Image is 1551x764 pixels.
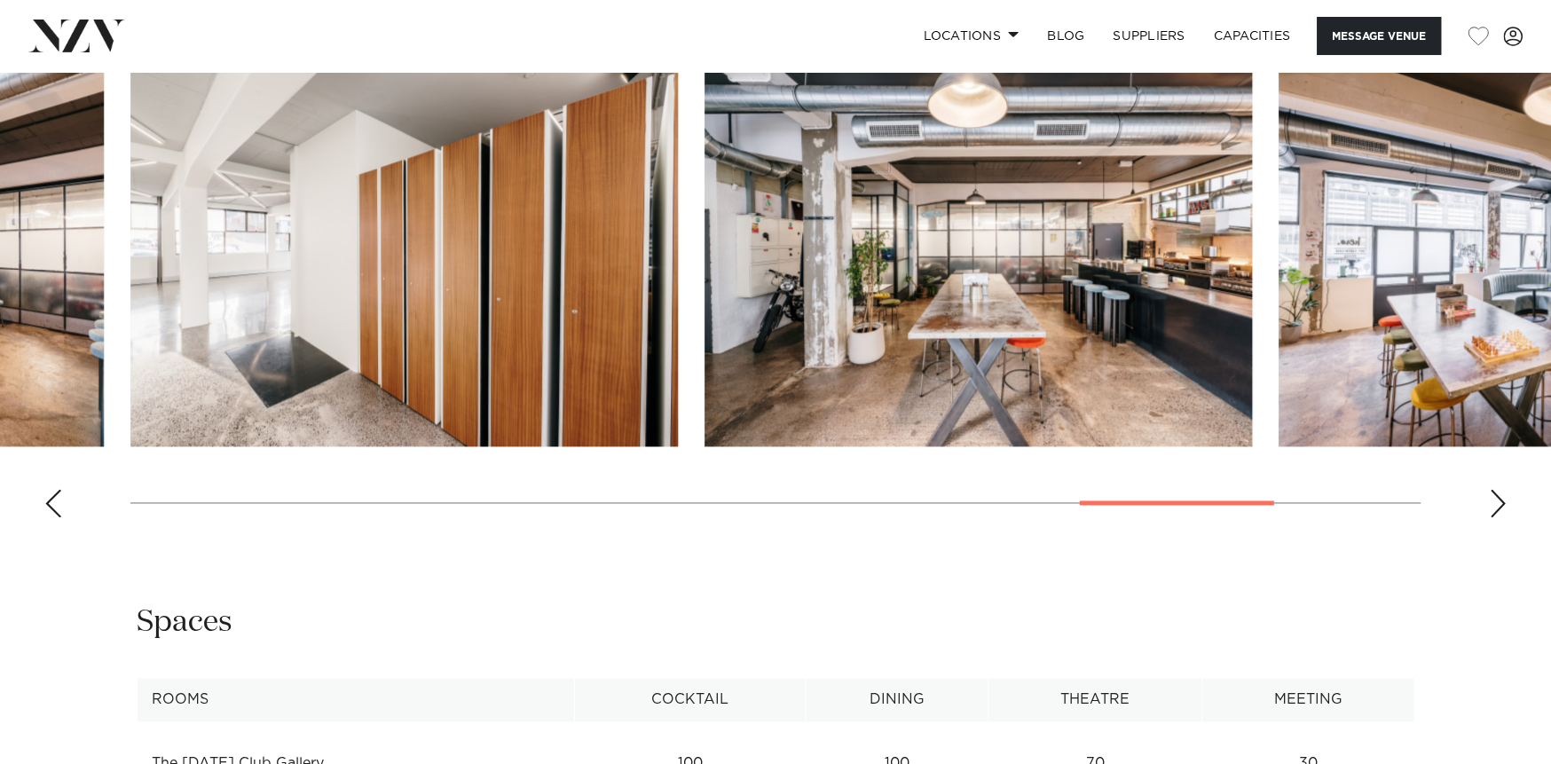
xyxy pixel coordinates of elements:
th: Meeting [1202,678,1414,721]
a: Locations [909,17,1033,55]
th: Rooms [138,678,575,721]
swiper-slide: 12 / 15 [130,44,678,446]
th: Theatre [988,678,1202,721]
a: BLOG [1033,17,1098,55]
a: SUPPLIERS [1098,17,1199,55]
swiper-slide: 13 / 15 [705,44,1252,446]
img: nzv-logo.png [28,20,125,51]
button: Message Venue [1317,17,1441,55]
th: Cocktail [574,678,805,721]
h2: Spaces [137,603,232,642]
a: Capacities [1200,17,1305,55]
th: Dining [806,678,988,721]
